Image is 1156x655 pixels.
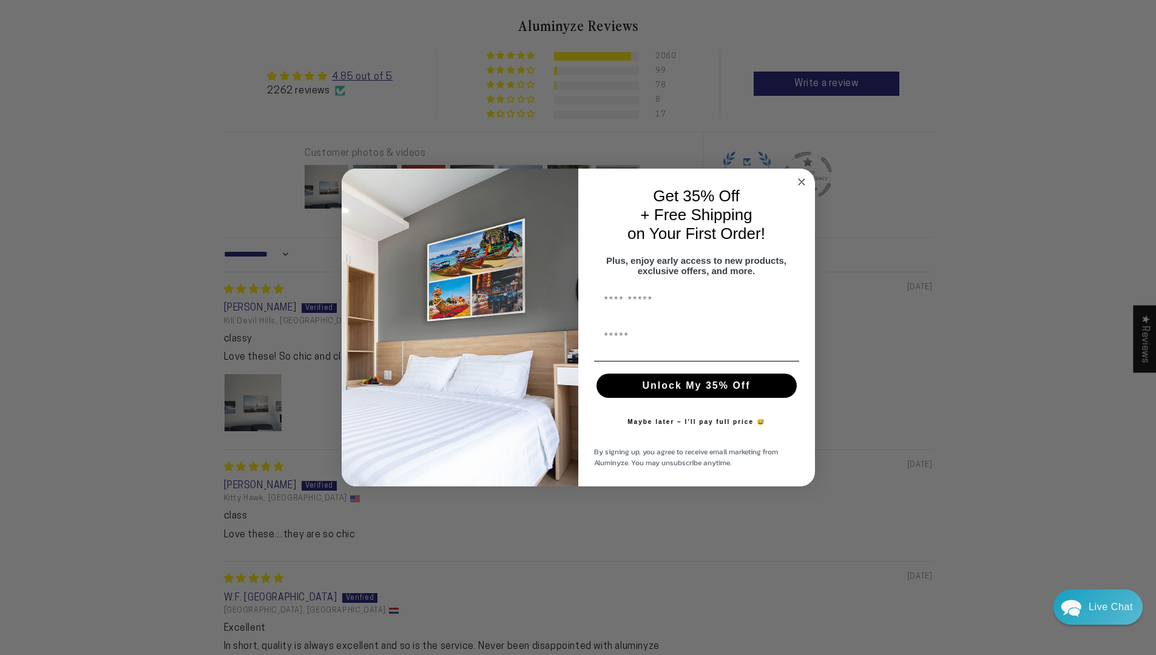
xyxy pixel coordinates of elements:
div: Chat widget toggle [1053,589,1143,625]
button: Unlock My 35% Off [597,374,797,398]
img: 728e4f65-7e6c-44e2-b7d1-0292a396982f.jpeg [342,169,578,486]
span: By signing up, you agree to receive email marketing from Aluminyze. You may unsubscribe anytime. [594,446,778,468]
span: Plus, enjoy early access to new products, exclusive offers, and more. [606,255,786,276]
span: on Your First Order! [627,224,765,243]
button: Close dialog [794,175,809,189]
img: underline [594,361,799,361]
div: Contact Us Directly [1089,589,1133,625]
span: + Free Shipping [640,206,752,224]
span: Get 35% Off [653,187,740,205]
button: Maybe later – I’ll pay full price 😅 [621,410,771,434]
